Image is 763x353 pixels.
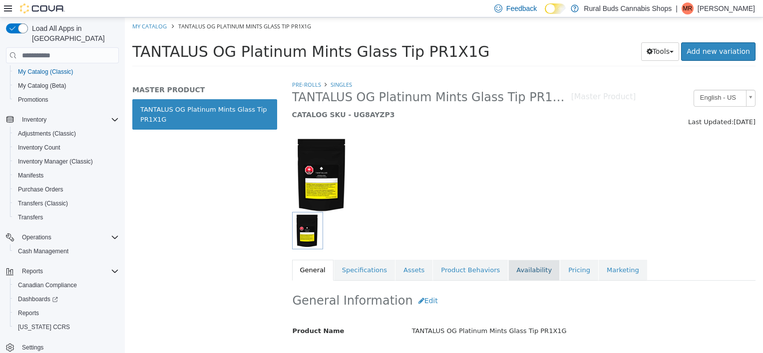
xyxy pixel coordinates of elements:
[18,295,58,303] span: Dashboards
[14,142,64,154] a: Inventory Count
[18,130,76,138] span: Adjustments (Classic)
[7,82,152,112] a: TANTALUS OG Platinum Mints Glass Tip PR1X1G
[14,128,119,140] span: Adjustments (Classic)
[18,213,43,221] span: Transfers
[14,293,119,305] span: Dashboards
[22,344,43,352] span: Settings
[2,113,123,127] button: Inventory
[10,169,123,182] button: Manifests
[14,94,52,106] a: Promotions
[14,245,72,257] a: Cash Management
[14,183,119,195] span: Purchase Orders
[14,307,119,319] span: Reports
[28,23,119,43] span: Load All Apps in [GEOGRAPHIC_DATA]
[14,142,119,154] span: Inventory Count
[10,278,123,292] button: Canadian Compliance
[271,242,308,263] a: Assets
[288,274,319,293] button: Edit
[10,141,123,155] button: Inventory Count
[14,128,80,140] a: Adjustments (Classic)
[7,5,42,12] a: My Catalog
[280,305,638,323] div: TANTALUS OG Platinum Mints Glass Tip PR1X1G
[10,292,123,306] a: Dashboards
[2,230,123,244] button: Operations
[14,211,47,223] a: Transfers
[14,170,119,181] span: Manifests
[14,279,81,291] a: Canadian Compliance
[18,231,55,243] button: Operations
[14,66,119,78] span: My Catalog (Classic)
[563,101,609,108] span: Last Updated:
[10,93,123,107] button: Promotions
[168,274,631,293] h2: General Information
[18,144,60,152] span: Inventory Count
[584,2,672,14] p: Rural Buds Cannabis Shops
[14,197,72,209] a: Transfers (Classic)
[14,66,77,78] a: My Catalog (Classic)
[10,155,123,169] button: Inventory Manager (Classic)
[14,156,119,168] span: Inventory Manager (Classic)
[14,321,119,333] span: Washington CCRS
[18,114,50,126] button: Inventory
[209,242,270,263] a: Specifications
[14,307,43,319] a: Reports
[14,279,119,291] span: Canadian Compliance
[14,211,119,223] span: Transfers
[18,172,43,179] span: Manifests
[698,2,755,14] p: [PERSON_NAME]
[14,183,67,195] a: Purchase Orders
[167,63,196,71] a: PRE-ROLLS
[168,310,220,317] span: Product Name
[10,65,123,79] button: My Catalog (Classic)
[167,72,446,88] span: TANTALUS OG Platinum Mints Glass Tip PR1X1G
[556,25,631,43] a: Add new variation
[569,72,631,89] a: English - US
[167,120,228,194] img: 150
[18,323,70,331] span: [US_STATE] CCRS
[53,5,186,12] span: TANTALUS OG Platinum Mints Glass Tip PR1X1G
[14,156,97,168] a: Inventory Manager (Classic)
[14,170,47,181] a: Manifests
[7,25,365,43] span: TANTALUS OG Platinum Mints Glass Tip PR1X1G
[167,242,209,263] a: General
[18,114,119,126] span: Inventory
[10,244,123,258] button: Cash Management
[569,73,617,88] span: English - US
[18,247,68,255] span: Cash Management
[206,63,227,71] a: Singles
[18,265,47,277] button: Reports
[383,242,435,263] a: Availability
[280,330,638,348] div: Platinum OG crossed with Kush Mints
[682,2,694,14] div: Mackenzie Remillard
[14,80,70,92] a: My Catalog (Beta)
[506,3,537,13] span: Feedback
[609,101,631,108] span: [DATE]
[10,306,123,320] button: Reports
[10,79,123,93] button: My Catalog (Beta)
[14,293,62,305] a: Dashboards
[14,197,119,209] span: Transfers (Classic)
[14,94,119,106] span: Promotions
[7,68,152,77] h5: MASTER PRODUCT
[22,233,51,241] span: Operations
[10,210,123,224] button: Transfers
[20,3,65,13] img: Cova
[446,76,511,84] small: [Master Product]
[683,2,693,14] span: MR
[18,309,39,317] span: Reports
[18,265,119,277] span: Reports
[516,25,555,43] button: Tools
[18,281,77,289] span: Canadian Compliance
[18,185,63,193] span: Purchase Orders
[14,245,119,257] span: Cash Management
[676,2,678,14] p: |
[2,264,123,278] button: Reports
[22,116,46,124] span: Inventory
[14,321,74,333] a: [US_STATE] CCRS
[10,196,123,210] button: Transfers (Classic)
[435,242,473,263] a: Pricing
[18,231,119,243] span: Operations
[308,242,383,263] a: Product Behaviors
[167,93,511,102] h5: CATALOG SKU - UG8AYZP3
